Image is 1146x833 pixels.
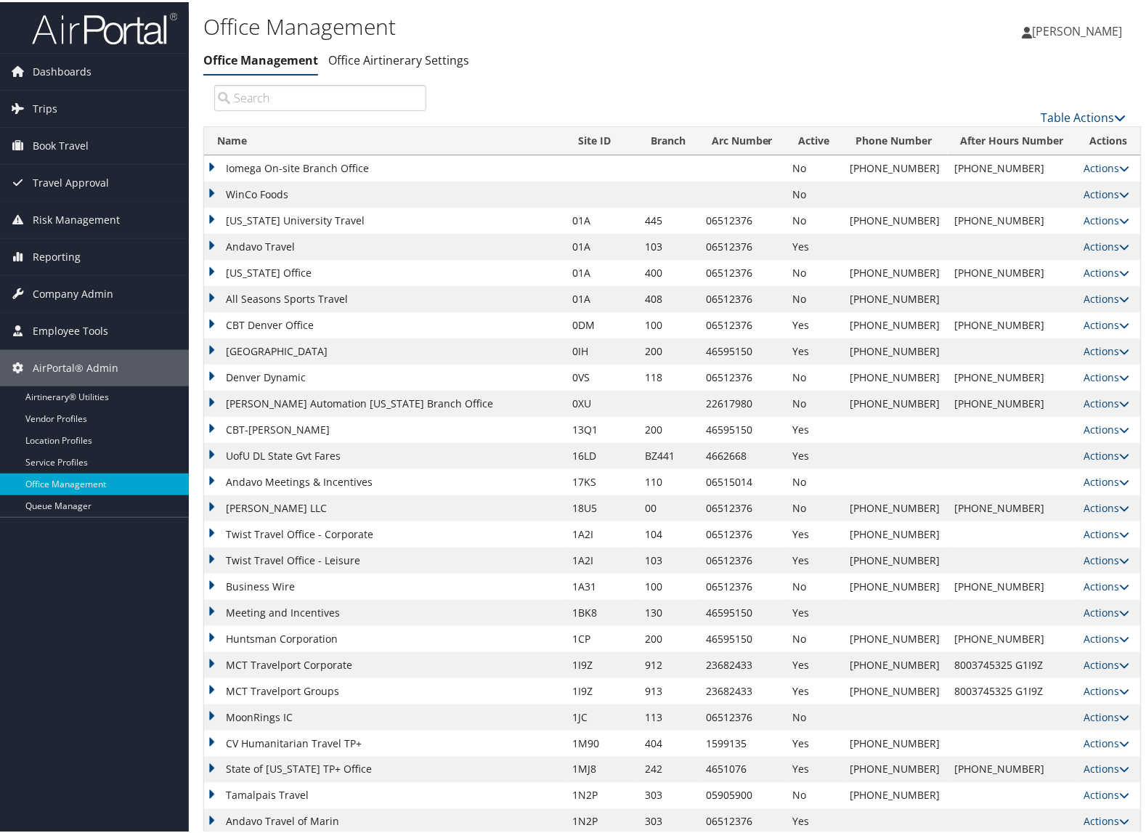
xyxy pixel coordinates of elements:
a: Actions [1084,342,1130,356]
td: 06512376 [699,284,786,310]
td: CV Humanitarian Travel TP+ [204,728,565,755]
td: MCT Travelport Corporate [204,650,565,676]
td: 110 [638,467,699,493]
td: 104 [638,519,699,545]
td: [GEOGRAPHIC_DATA] [204,336,565,362]
td: Yes [786,807,843,833]
th: After Hours Number: activate to sort column ascending [948,125,1077,153]
a: Actions [1084,760,1130,774]
td: [PHONE_NUMBER] [948,258,1077,284]
td: 0VS [565,362,638,389]
td: Yes [786,650,843,676]
td: Yes [786,415,843,441]
td: All Seasons Sports Travel [204,284,565,310]
a: Actions [1084,787,1130,800]
td: Yes [786,310,843,336]
td: 46595150 [699,336,786,362]
td: 0DM [565,310,638,336]
td: 1N2P [565,781,638,807]
td: 118 [638,362,699,389]
span: Travel Approval [33,163,109,199]
td: 130 [638,598,699,624]
td: [PHONE_NUMBER] [843,258,948,284]
td: [PHONE_NUMBER] [843,519,948,545]
th: Branch: activate to sort column ascending [638,125,699,153]
td: 200 [638,336,699,362]
a: Table Actions [1041,107,1126,123]
input: Search [214,83,426,109]
td: 200 [638,415,699,441]
td: No [786,781,843,807]
td: Twist Travel Office - Corporate [204,519,565,545]
a: Actions [1084,316,1130,330]
td: 06515014 [699,467,786,493]
a: Actions [1084,159,1130,173]
a: Actions [1084,682,1130,696]
td: 01A [565,232,638,258]
td: 06512376 [699,258,786,284]
td: [PHONE_NUMBER] [948,572,1077,598]
span: [PERSON_NAME] [1033,21,1123,37]
th: Arc Number: activate to sort column ascending [699,125,786,153]
td: Andavo Travel [204,232,565,258]
a: Actions [1084,211,1130,225]
td: No [786,467,843,493]
td: 1A2I [565,545,638,572]
td: Denver Dynamic [204,362,565,389]
td: [PHONE_NUMBER] [948,153,1077,179]
td: 0IH [565,336,638,362]
td: State of [US_STATE] TP+ Office [204,755,565,781]
td: [PERSON_NAME] Automation [US_STATE] Branch Office [204,389,565,415]
td: CBT-[PERSON_NAME] [204,415,565,441]
td: 01A [565,206,638,232]
td: 18U5 [565,493,638,519]
td: 1I9Z [565,676,638,702]
td: No [786,493,843,519]
td: 46595150 [699,415,786,441]
a: [PERSON_NAME] [1023,7,1137,51]
td: 06512376 [699,310,786,336]
td: 1A2I [565,519,638,545]
td: [PHONE_NUMBER] [843,493,948,519]
td: [PHONE_NUMBER] [948,755,1077,781]
td: [PHONE_NUMBER] [843,362,948,389]
td: [PHONE_NUMBER] [948,624,1077,650]
td: CBT Denver Office [204,310,565,336]
td: 06512376 [699,572,786,598]
a: Actions [1084,525,1130,539]
td: [PHONE_NUMBER] [843,755,948,781]
td: BZ441 [638,441,699,467]
span: Risk Management [33,200,120,236]
td: [PHONE_NUMBER] [843,389,948,415]
td: Iomega On-site Branch Office [204,153,565,179]
td: 06512376 [699,545,786,572]
td: 113 [638,702,699,728]
td: 1I9Z [565,650,638,676]
td: 06512376 [699,362,786,389]
td: [US_STATE] Office [204,258,565,284]
td: [PHONE_NUMBER] [843,624,948,650]
td: 05905900 [699,781,786,807]
td: Business Wire [204,572,565,598]
td: 23682433 [699,676,786,702]
td: Twist Travel Office - Leisure [204,545,565,572]
td: 06512376 [699,519,786,545]
td: 100 [638,310,699,336]
a: Office Airtinerary Settings [328,50,469,66]
td: [PHONE_NUMBER] [843,650,948,676]
td: [PHONE_NUMBER] [843,728,948,755]
td: 1599135 [699,728,786,755]
td: 303 [638,807,699,833]
td: [PHONE_NUMBER] [948,206,1077,232]
td: MCT Travelport Groups [204,676,565,702]
th: Active: activate to sort column ascending [786,125,843,153]
td: 445 [638,206,699,232]
td: [PHONE_NUMBER] [843,572,948,598]
td: No [786,206,843,232]
td: [PHONE_NUMBER] [843,545,948,572]
span: Employee Tools [33,311,108,347]
img: airportal-logo.png [32,9,177,44]
td: 4662668 [699,441,786,467]
td: No [786,624,843,650]
td: 303 [638,781,699,807]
